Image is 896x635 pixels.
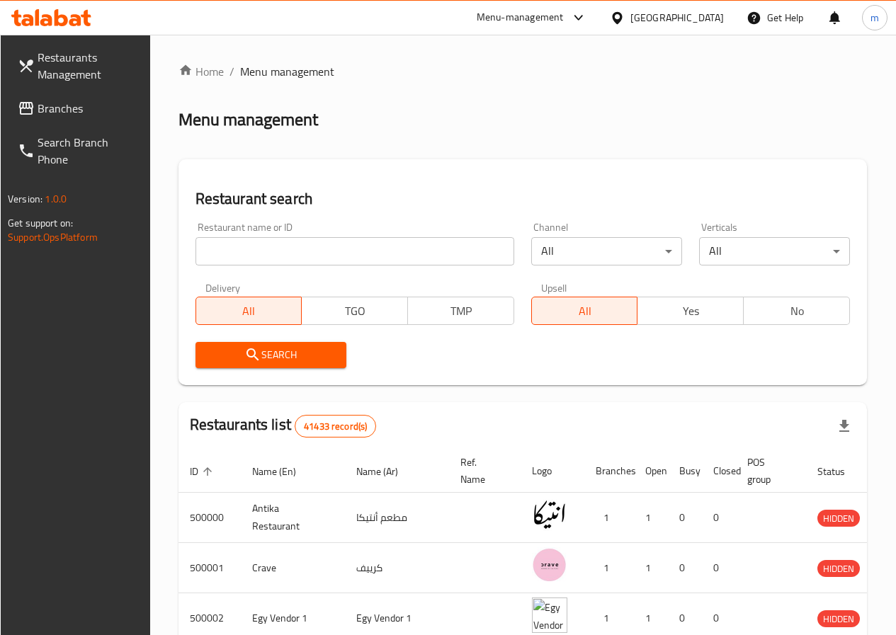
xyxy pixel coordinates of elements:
span: Branches [38,100,139,117]
li: / [229,63,234,80]
span: No [749,301,844,321]
button: Yes [637,297,744,325]
button: TMP [407,297,514,325]
label: Upsell [541,282,567,292]
div: All [699,237,850,265]
th: Busy [668,450,702,493]
img: Egy Vendor 1 [532,597,567,633]
td: Antika Restaurant [241,493,345,543]
button: All [531,297,638,325]
a: Home [178,63,224,80]
span: ID [190,463,217,480]
span: Menu management [240,63,334,80]
span: TGO [307,301,402,321]
td: مطعم أنتيكا [345,493,449,543]
span: Status [817,463,863,480]
th: Open [634,450,668,493]
span: HIDDEN [817,510,860,527]
th: Branches [584,450,634,493]
span: TMP [414,301,509,321]
td: 1 [634,493,668,543]
td: 0 [702,493,736,543]
th: Closed [702,450,736,493]
a: Branches [6,91,150,125]
span: Search Branch Phone [38,134,139,168]
a: Support.OpsPlatform [8,228,98,246]
td: 1 [634,543,668,593]
td: 0 [668,543,702,593]
div: Menu-management [477,9,564,26]
button: TGO [301,297,408,325]
div: HIDDEN [817,560,860,577]
button: No [743,297,850,325]
td: 1 [584,493,634,543]
div: [GEOGRAPHIC_DATA] [630,10,724,25]
h2: Restaurant search [195,188,850,210]
a: Search Branch Phone [6,125,150,176]
td: 500000 [178,493,241,543]
span: All [538,301,633,321]
a: Restaurants Management [6,40,150,91]
span: Get support on: [8,214,73,232]
span: m [871,10,879,25]
h2: Restaurants list [190,414,377,437]
span: All [202,301,297,321]
span: Yes [643,301,738,321]
label: Delivery [205,282,241,292]
span: Restaurants Management [38,49,139,83]
div: HIDDEN [817,510,860,527]
span: HIDDEN [817,611,860,627]
button: All [195,297,302,325]
th: Logo [521,450,584,493]
div: Total records count [295,415,376,437]
span: Search [207,346,335,364]
span: 1.0.0 [45,190,67,208]
span: 41433 record(s) [295,420,375,433]
span: Name (Ar) [356,463,416,480]
div: Export file [827,409,861,443]
td: كرييف [345,543,449,593]
img: Crave [532,547,567,583]
span: Name (En) [252,463,314,480]
td: 0 [668,493,702,543]
h2: Menu management [178,108,318,131]
td: Crave [241,543,345,593]
span: Ref. Name [460,454,504,488]
span: Version: [8,190,42,208]
img: Antika Restaurant [532,497,567,532]
span: HIDDEN [817,561,860,577]
button: Search [195,342,346,368]
td: 500001 [178,543,241,593]
span: POS group [747,454,789,488]
div: All [531,237,682,265]
nav: breadcrumb [178,63,867,80]
td: 1 [584,543,634,593]
td: 0 [702,543,736,593]
input: Search for restaurant name or ID.. [195,237,514,265]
